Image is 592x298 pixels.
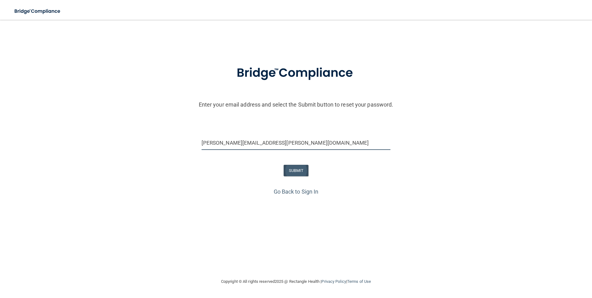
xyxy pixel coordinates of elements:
[9,5,66,18] img: bridge_compliance_login_screen.278c3ca4.svg
[284,165,309,176] button: SUBMIT
[274,188,319,195] a: Go Back to Sign In
[202,136,391,150] input: Email
[347,279,371,284] a: Terms of Use
[321,279,346,284] a: Privacy Policy
[183,272,409,291] div: Copyright © All rights reserved 2025 @ Rectangle Health | |
[224,57,368,89] img: bridge_compliance_login_screen.278c3ca4.svg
